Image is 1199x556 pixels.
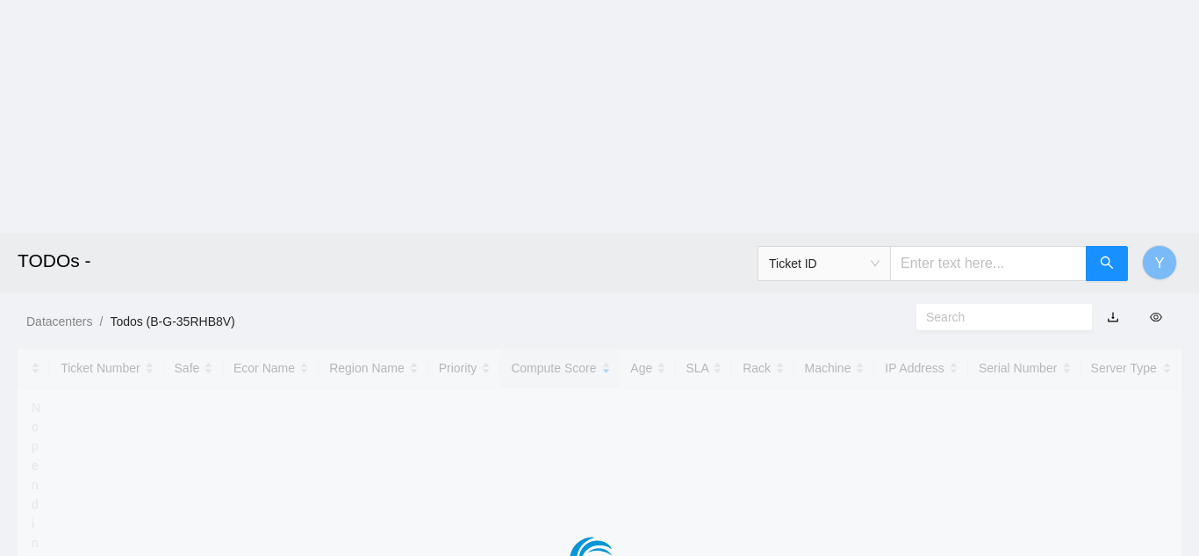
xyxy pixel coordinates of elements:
span: / [99,314,103,329]
a: Todos (B-G-35RHB8V) [110,314,234,329]
span: eye [1150,311,1162,323]
input: Search [926,307,1068,327]
span: Y [1155,252,1165,274]
span: Ticket ID [769,250,880,277]
h2: TODOs - [18,233,832,289]
button: Y [1142,245,1177,280]
a: Datacenters [26,314,92,329]
button: search [1086,246,1128,281]
button: download [1094,303,1132,331]
input: Enter text here... [890,246,1087,281]
span: search [1100,256,1114,272]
